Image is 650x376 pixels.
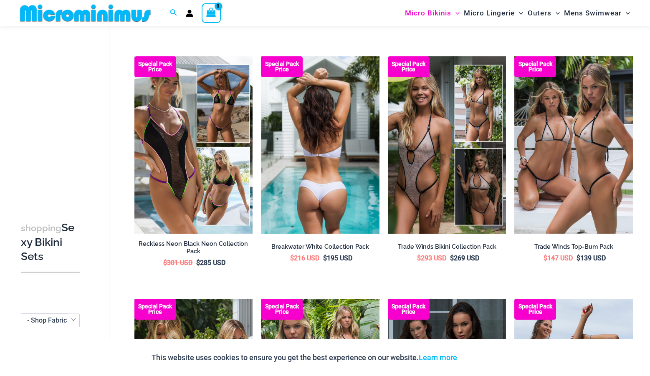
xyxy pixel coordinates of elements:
bdi: 269 USD [450,254,479,262]
a: Trade Winds Top-Bum Pack [514,243,633,254]
span: shopping [21,223,61,233]
h2: Trade Winds Bikini Collection Pack [388,243,506,251]
a: Top Bum Pack (1) Trade Winds IvoryInk 317 Top 453 Micro 03Trade Winds IvoryInk 317 Top 453 Micro 03 [514,56,633,234]
b: Special Pack Price [514,61,556,72]
span: Menu Toggle [451,3,460,24]
a: Search icon link [170,8,177,18]
span: $ [544,254,547,262]
h2: Breakwater White Collection Pack [261,243,379,251]
a: Micro LingerieMenu ToggleMenu Toggle [462,3,525,24]
iframe: TrustedSite Certified [21,28,96,195]
a: Collection Pack (5) Breakwater White 341 Top 4956 Shorts 08Breakwater White 341 Top 4956 Shorts 08 [261,56,379,234]
span: Micro Lingerie [464,3,515,24]
a: Breakwater White Collection Pack [261,243,379,254]
a: Mens SwimwearMenu ToggleMenu Toggle [562,3,632,24]
button: Accept [463,348,499,368]
span: $ [450,254,454,262]
b: Special Pack Price [388,304,430,315]
b: Special Pack Price [514,304,556,315]
b: Special Pack Price [261,61,303,72]
span: $ [577,254,580,262]
img: Top Bum Pack (1) [514,56,633,234]
a: Reckless Neon Black Neon Collection Pack [134,240,253,259]
h2: Trade Winds Top-Bum Pack [514,243,633,251]
span: Micro Bikinis [405,3,451,24]
span: Outers [528,3,551,24]
bdi: 139 USD [577,254,606,262]
h3: Sexy Bikini Sets [21,221,80,263]
span: $ [323,254,327,262]
span: - Shop Fabric Type [21,314,79,327]
p: This website uses cookies to ensure you get the best experience on our website. [152,351,457,364]
bdi: 147 USD [544,254,573,262]
span: Menu Toggle [551,3,560,24]
a: Trade Winds Bikini Collection Pack [388,243,506,254]
span: - Shop Fabric Type [27,316,83,324]
span: $ [196,259,200,267]
img: MM SHOP LOGO FLAT [17,4,154,23]
span: - Shop Fabric Type [21,313,80,327]
b: Special Pack Price [134,61,176,72]
a: Micro BikinisMenu ToggleMenu Toggle [403,3,462,24]
span: $ [290,254,294,262]
a: Collection Pack (1) Trade Winds IvoryInk 317 Top 469 Thong 11Trade Winds IvoryInk 317 Top 469 Tho... [388,56,506,234]
b: Special Pack Price [261,304,303,315]
span: Mens Swimwear [564,3,622,24]
b: Special Pack Price [134,304,176,315]
a: View Shopping Cart, empty [202,3,221,23]
h2: Reckless Neon Black Neon Collection Pack [134,240,253,255]
a: Learn more [419,353,457,362]
a: Account icon link [186,10,193,17]
bdi: 293 USD [417,254,446,262]
span: Menu Toggle [515,3,523,24]
span: $ [417,254,421,262]
bdi: 285 USD [196,259,225,267]
a: OutersMenu ToggleMenu Toggle [526,3,562,24]
b: Special Pack Price [388,61,430,72]
img: Collection Pack (1) [388,56,506,234]
img: Breakwater White 341 Top 4956 Shorts 08 [261,56,379,234]
img: Collection Pack [134,56,253,234]
bdi: 301 USD [163,259,192,267]
span: Menu Toggle [622,3,630,24]
a: Collection Pack Top BTop B [134,56,253,234]
bdi: 216 USD [290,254,319,262]
span: $ [163,259,167,267]
bdi: 195 USD [323,254,352,262]
nav: Site Navigation [402,1,633,25]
